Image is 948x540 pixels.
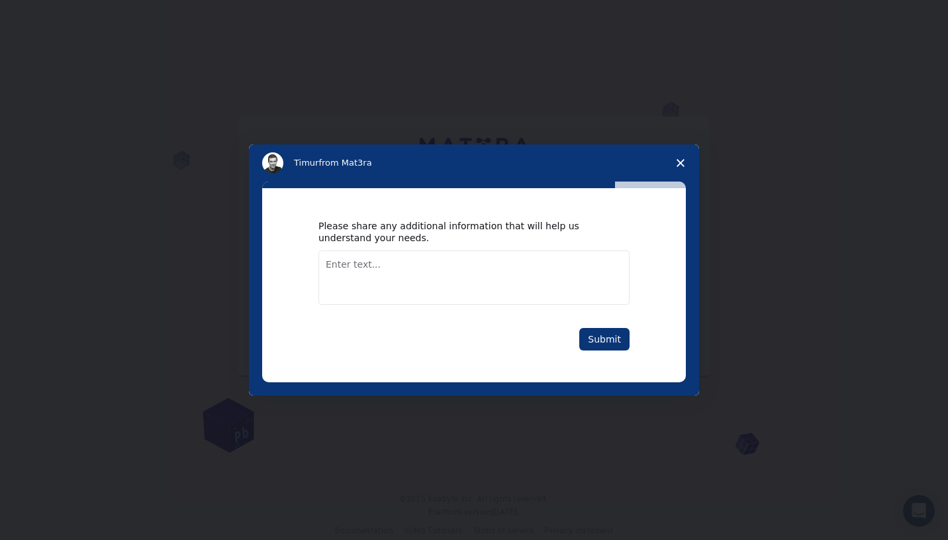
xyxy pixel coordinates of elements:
button: Submit [579,328,630,351]
textarea: Enter text... [318,250,630,305]
span: Timur [294,158,318,168]
span: from Mat3ra [318,158,371,168]
img: Profile image for Timur [262,152,283,174]
span: Close survey [662,144,699,182]
div: Please share any additional information that will help us understand your needs. [318,220,610,244]
span: Support [28,9,75,21]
